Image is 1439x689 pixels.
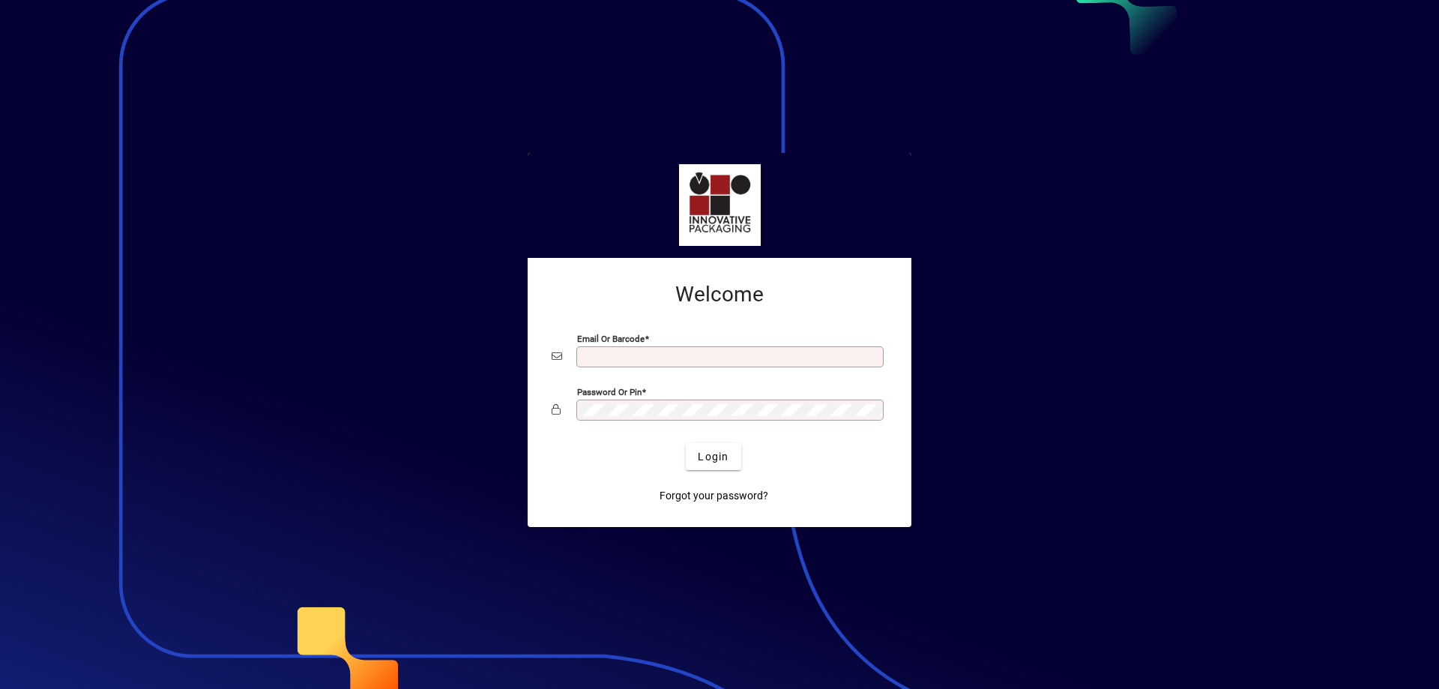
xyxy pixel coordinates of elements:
span: Forgot your password? [660,488,768,504]
mat-label: Password or Pin [577,387,642,397]
mat-label: Email or Barcode [577,334,645,344]
h2: Welcome [552,282,887,307]
a: Forgot your password? [654,482,774,509]
button: Login [686,443,740,470]
span: Login [698,449,728,465]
